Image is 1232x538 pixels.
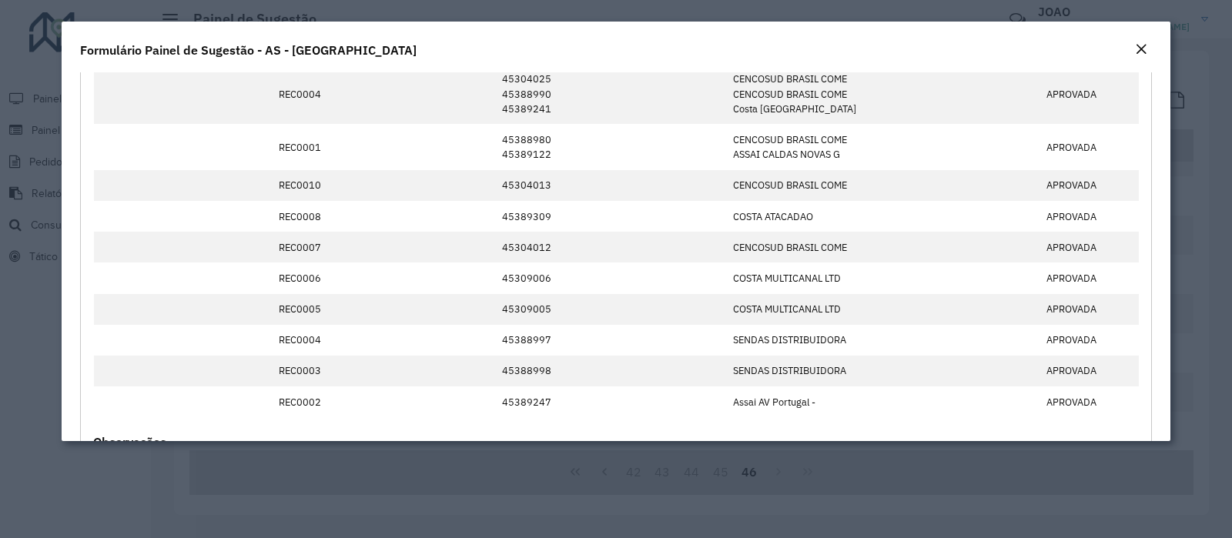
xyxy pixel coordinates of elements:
td: 45389309 [494,201,725,232]
label: Observações [93,433,166,451]
td: 45388998 [494,356,725,386]
td: APROVADA [1038,356,1138,386]
td: COSTA ATACADAO [725,201,936,232]
td: 45304012 [494,232,725,262]
td: REC0007 [271,232,360,262]
h4: Formulário Painel de Sugestão - AS - [GEOGRAPHIC_DATA] [80,41,417,59]
td: 45309006 [494,262,725,293]
button: Close [1130,40,1152,60]
td: REC0004 [271,325,360,356]
td: 45309005 [494,294,725,325]
td: Assai AV Portugal - [725,386,936,417]
em: Fechar [1135,43,1147,55]
td: APROVADA [1038,294,1138,325]
td: REC0008 [271,201,360,232]
td: SENDAS DISTRIBUIDORA [725,325,936,356]
td: APROVADA [1038,124,1138,169]
td: CENCOSUD BRASIL COME ASSAI CALDAS NOVAS G [725,124,936,169]
td: 45388997 [494,325,725,356]
td: 45304025 45388990 45389241 [494,64,725,124]
td: SENDAS DISTRIBUIDORA [725,356,936,386]
td: 45304013 [494,170,725,201]
td: CENCOSUD BRASIL COME CENCOSUD BRASIL COME Costa [GEOGRAPHIC_DATA] [725,64,936,124]
td: REC0002 [271,386,360,417]
td: APROVADA [1038,64,1138,124]
td: REC0001 [271,124,360,169]
td: APROVADA [1038,170,1138,201]
td: REC0005 [271,294,360,325]
td: APROVADA [1038,232,1138,262]
td: COSTA MULTICANAL LTD [725,294,936,325]
td: COSTA MULTICANAL LTD [725,262,936,293]
td: CENCOSUD BRASIL COME [725,232,936,262]
td: 45388980 45389122 [494,124,725,169]
td: APROVADA [1038,262,1138,293]
td: REC0006 [271,262,360,293]
td: APROVADA [1038,201,1138,232]
td: CENCOSUD BRASIL COME [725,170,936,201]
td: REC0010 [271,170,360,201]
td: 45389247 [494,386,725,417]
td: REC0004 [271,64,360,124]
td: APROVADA [1038,325,1138,356]
td: APROVADA [1038,386,1138,417]
td: REC0003 [271,356,360,386]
